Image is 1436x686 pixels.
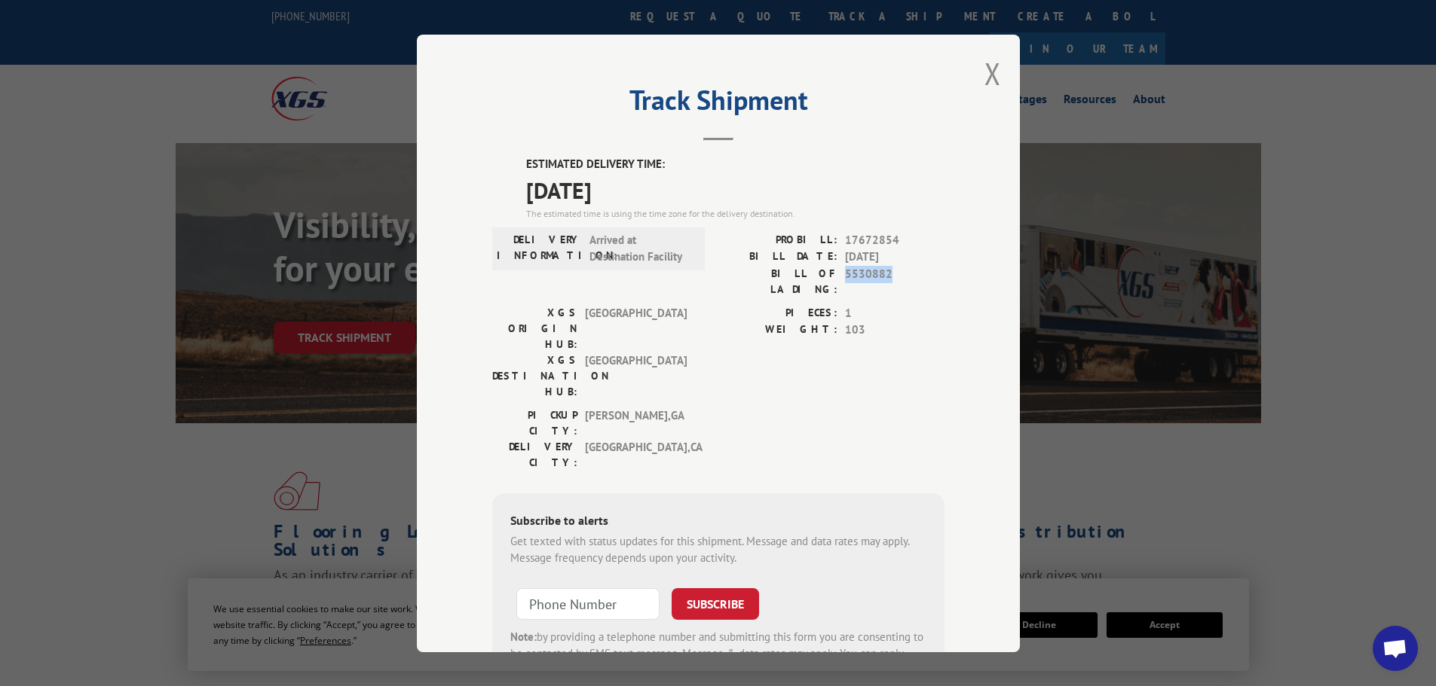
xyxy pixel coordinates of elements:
[492,438,577,470] label: DELIVERY CITY:
[718,304,837,322] label: PIECES:
[585,352,687,399] span: [GEOGRAPHIC_DATA]
[718,231,837,248] label: PROBILL:
[510,629,537,643] strong: Note:
[845,322,945,339] span: 103
[492,352,577,399] label: XGS DESTINATION HUB:
[497,231,582,265] label: DELIVERY INFORMATION:
[492,304,577,352] label: XGS ORIGIN HUB:
[718,265,837,297] label: BILL OF LADING:
[526,172,945,206] span: [DATE]
[526,156,945,173] label: ESTIMATED DELIVERY TIME:
[510,532,926,566] div: Get texted with status updates for this shipment. Message and data rates may apply. Message frequ...
[510,511,926,532] div: Subscribe to alerts
[492,407,577,438] label: PICKUP CITY:
[585,407,687,438] span: [PERSON_NAME] , GA
[492,90,945,118] h2: Track Shipment
[845,265,945,297] span: 5530882
[845,248,945,266] span: [DATE]
[526,206,945,220] div: The estimated time is using the time zone for the delivery destination.
[1373,626,1418,671] div: Open chat
[984,53,1001,93] button: Close modal
[718,248,837,266] label: BILL DATE:
[845,304,945,322] span: 1
[585,304,687,352] span: [GEOGRAPHIC_DATA]
[845,231,945,248] span: 17672854
[510,628,926,679] div: by providing a telephone number and submitting this form you are consenting to be contacted by SM...
[589,231,691,265] span: Arrived at Destination Facility
[718,322,837,339] label: WEIGHT:
[516,587,660,619] input: Phone Number
[672,587,759,619] button: SUBSCRIBE
[585,438,687,470] span: [GEOGRAPHIC_DATA] , CA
